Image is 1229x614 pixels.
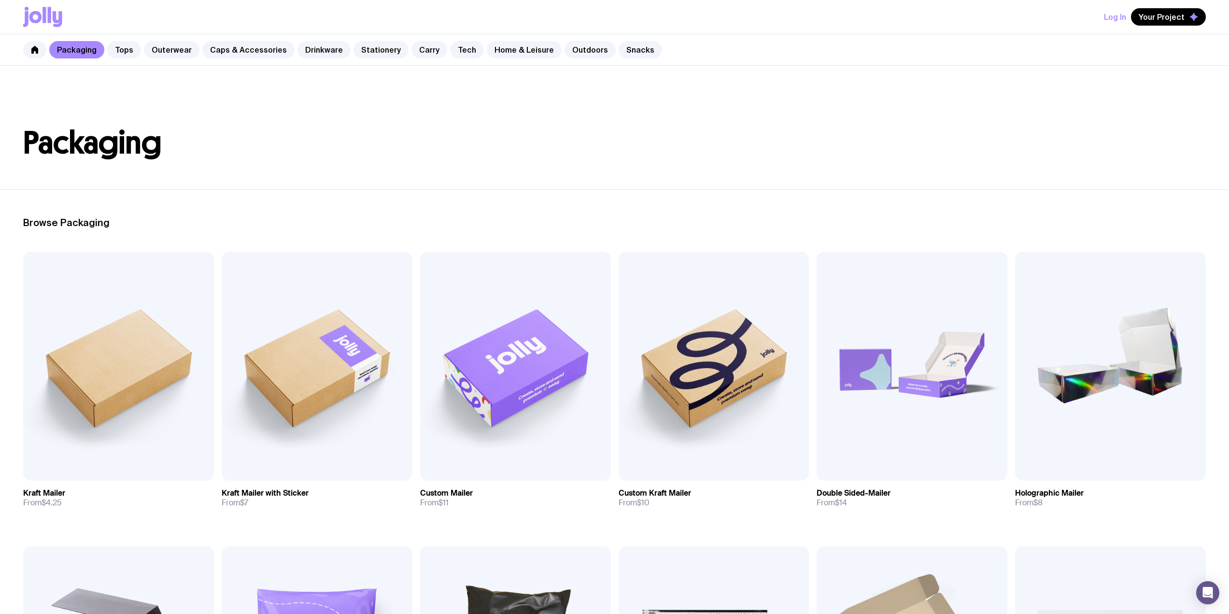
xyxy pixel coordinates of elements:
[222,488,309,498] h3: Kraft Mailer with Sticker
[1196,581,1219,604] div: Open Intercom Messenger
[450,41,484,58] a: Tech
[835,498,847,508] span: $14
[23,217,1206,228] h2: Browse Packaging
[23,488,65,498] h3: Kraft Mailer
[1131,8,1206,26] button: Your Project
[202,41,295,58] a: Caps & Accessories
[23,481,214,515] a: Kraft MailerFrom$4.25
[1015,498,1043,508] span: From
[619,481,809,515] a: Custom Kraft MailerFrom$10
[222,498,248,508] span: From
[1033,498,1043,508] span: $8
[107,41,141,58] a: Tops
[42,498,62,508] span: $4.25
[487,41,562,58] a: Home & Leisure
[1139,12,1185,22] span: Your Project
[1104,8,1126,26] button: Log In
[420,481,611,515] a: Custom MailerFrom$11
[49,41,104,58] a: Packaging
[1015,488,1084,498] h3: Holographic Mailer
[438,498,449,508] span: $11
[817,481,1007,515] a: Double Sided-MailerFrom$14
[411,41,447,58] a: Carry
[23,128,1206,158] h1: Packaging
[619,498,650,508] span: From
[222,481,412,515] a: Kraft Mailer with StickerFrom$7
[1015,481,1206,515] a: Holographic MailerFrom$8
[817,498,847,508] span: From
[637,498,650,508] span: $10
[353,41,409,58] a: Stationery
[144,41,199,58] a: Outerwear
[619,488,691,498] h3: Custom Kraft Mailer
[297,41,351,58] a: Drinkware
[619,41,662,58] a: Snacks
[240,498,248,508] span: $7
[420,488,473,498] h3: Custom Mailer
[420,498,449,508] span: From
[817,488,890,498] h3: Double Sided-Mailer
[23,498,62,508] span: From
[565,41,616,58] a: Outdoors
